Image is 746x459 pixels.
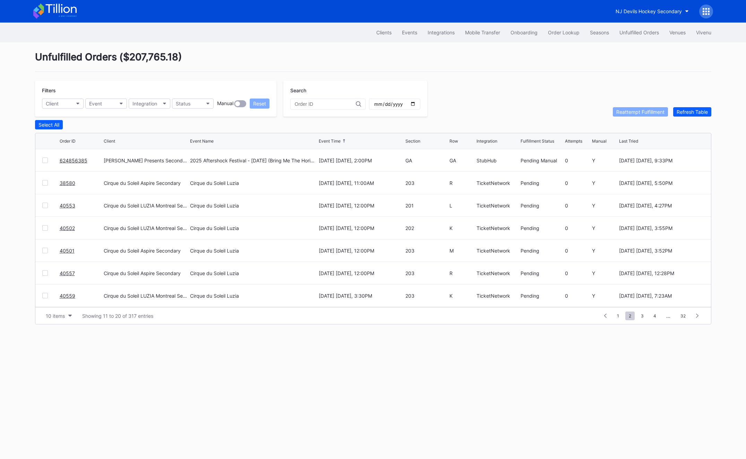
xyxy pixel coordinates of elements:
[465,29,500,35] div: Mobile Transfer
[405,203,448,209] div: 201
[477,248,519,254] div: TicketNetwork
[376,29,392,35] div: Clients
[610,5,694,18] button: NJ Devils Hockey Secondary
[650,312,660,320] span: 4
[319,180,403,186] div: [DATE] [DATE], 11:00AM
[673,107,711,117] button: Refresh Table
[477,293,519,299] div: TicketNetwork
[295,101,356,107] input: Order ID
[190,225,239,231] div: Cirque du Soleil Luzia
[319,138,341,144] div: Event Time
[664,26,691,39] button: Venues
[592,158,617,163] div: Y
[371,26,397,39] a: Clients
[190,158,317,163] div: 2025 Aftershock Festival - [DATE] (Bring Me The Horizon, [PERSON_NAME], [PERSON_NAME], [PERSON_NA...
[104,248,188,254] div: Cirque du Soleil Aspire Secondary
[565,203,590,209] div: 0
[60,225,75,231] a: 40502
[691,26,717,39] a: Vivenu
[46,313,65,319] div: 10 items
[60,138,76,144] div: Order ID
[42,99,84,109] button: Client
[38,122,59,128] div: Select All
[35,120,63,129] button: Select All
[521,270,563,276] div: Pending
[104,180,188,186] div: Cirque du Soleil Aspire Secondary
[449,270,475,276] div: R
[521,248,563,254] div: Pending
[104,203,188,209] div: Cirque du Soleil LUZIA Montreal Secondary Payment Tickets
[42,87,269,93] div: Filters
[422,26,460,39] button: Integrations
[60,248,75,254] a: 40501
[104,158,188,163] div: [PERSON_NAME] Presents Secondary
[625,312,635,320] span: 2
[614,26,664,39] button: Unfulfilled Orders
[677,312,689,320] span: 32
[405,270,448,276] div: 203
[405,225,448,231] div: 202
[619,203,704,209] div: [DATE] [DATE], 4:27PM
[104,293,188,299] div: Cirque du Soleil LUZIA Montreal Secondary Payment Tickets
[477,225,519,231] div: TicketNetwork
[565,293,590,299] div: 0
[89,101,102,107] div: Event
[477,158,519,163] div: StubHub
[449,138,458,144] div: Row
[477,180,519,186] div: TicketNetwork
[449,293,475,299] div: K
[104,138,115,144] div: Client
[521,158,563,163] div: Pending Manual
[521,138,554,144] div: Fulfillment Status
[190,270,239,276] div: Cirque du Soleil Luzia
[592,248,617,254] div: Y
[677,109,708,115] div: Refresh Table
[614,312,623,320] span: 1
[592,138,607,144] div: Manual
[290,87,420,93] div: Search
[60,270,75,276] a: 40557
[619,225,704,231] div: [DATE] [DATE], 3:55PM
[449,225,475,231] div: K
[190,138,214,144] div: Event Name
[521,225,563,231] div: Pending
[696,29,711,35] div: Vivenu
[132,101,157,107] div: Integration
[477,138,497,144] div: Integration
[319,203,403,209] div: [DATE] [DATE], 12:00PM
[619,270,704,276] div: [DATE] [DATE], 12:28PM
[543,26,585,39] button: Order Lookup
[661,313,676,319] div: ...
[477,203,519,209] div: TicketNetwork
[585,26,614,39] button: Seasons
[319,270,403,276] div: [DATE] [DATE], 12:00PM
[619,180,704,186] div: [DATE] [DATE], 5:50PM
[619,248,704,254] div: [DATE] [DATE], 3:52PM
[190,180,239,186] div: Cirque du Soleil Luzia
[397,26,422,39] button: Events
[428,29,455,35] div: Integrations
[104,225,188,231] div: Cirque du Soleil LUZIA Montreal Secondary Payment Tickets
[460,26,505,39] button: Mobile Transfer
[190,248,239,254] div: Cirque du Soleil Luzia
[548,29,580,35] div: Order Lookup
[176,101,190,107] div: Status
[619,29,659,35] div: Unfulfilled Orders
[565,225,590,231] div: 0
[477,270,519,276] div: TicketNetwork
[35,51,711,72] div: Unfulfilled Orders ( $207,765.18 )
[172,99,214,109] button: Status
[619,138,638,144] div: Last Tried
[190,293,239,299] div: Cirque du Soleil Luzia
[505,26,543,39] button: Onboarding
[616,109,664,115] div: Reattempt Fulfillment
[521,203,563,209] div: Pending
[449,203,475,209] div: L
[619,293,704,299] div: [DATE] [DATE], 7:23AM
[449,248,475,254] div: M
